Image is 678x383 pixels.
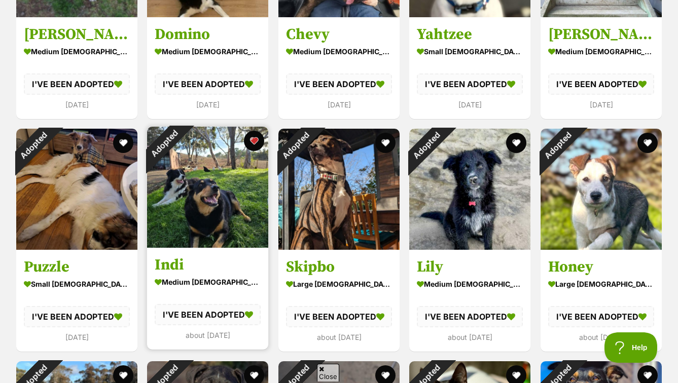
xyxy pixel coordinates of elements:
[409,17,530,119] a: Yahtzee small [DEMOGRAPHIC_DATA] Dog I'VE BEEN ADOPTED [DATE] favourite
[134,113,194,174] div: Adopted
[278,129,400,250] img: Skipbo
[286,330,392,344] div: about [DATE]
[24,257,130,277] h3: Puzzle
[265,116,326,176] div: Adopted
[147,248,268,350] a: Indi medium [DEMOGRAPHIC_DATA] Dog I'VE BEEN ADOPTED about [DATE] favourite
[24,24,130,44] h3: [PERSON_NAME]
[409,250,530,352] a: Lily medium [DEMOGRAPHIC_DATA] Dog I'VE BEEN ADOPTED about [DATE] favourite
[527,116,588,176] div: Adopted
[147,240,268,250] a: Adopted
[155,24,261,44] h3: Domino
[244,131,265,151] button: favourite
[24,277,130,291] div: small [DEMOGRAPHIC_DATA] Dog
[548,73,654,94] div: I'VE BEEN ADOPTED
[604,332,658,363] iframe: Help Scout Beacon - Open
[541,129,662,250] img: Honey
[24,44,130,58] div: medium [DEMOGRAPHIC_DATA] Dog
[16,17,137,119] a: [PERSON_NAME] medium [DEMOGRAPHIC_DATA] Dog I'VE BEEN ADOPTED [DATE] favourite
[375,133,396,153] button: favourite
[548,24,654,44] h3: [PERSON_NAME]
[286,24,392,44] h3: Chevy
[637,133,658,153] button: favourite
[548,330,654,344] div: about [DATE]
[396,116,456,176] div: Adopted
[548,98,654,111] div: [DATE]
[24,98,130,111] div: [DATE]
[113,133,133,153] button: favourite
[409,242,530,252] a: Adopted
[541,17,662,119] a: [PERSON_NAME] medium [DEMOGRAPHIC_DATA] Dog I'VE BEEN ADOPTED [DATE] favourite
[541,250,662,352] a: Honey large [DEMOGRAPHIC_DATA] Dog I'VE BEEN ADOPTED about [DATE] favourite
[155,255,261,275] h3: Indi
[548,44,654,58] div: medium [DEMOGRAPHIC_DATA] Dog
[278,250,400,352] a: Skipbo large [DEMOGRAPHIC_DATA] Dog I'VE BEEN ADOPTED about [DATE] favourite
[417,277,523,291] div: medium [DEMOGRAPHIC_DATA] Dog
[409,129,530,250] img: Lily
[548,306,654,327] div: I'VE BEEN ADOPTED
[417,306,523,327] div: I'VE BEEN ADOPTED
[417,330,523,344] div: about [DATE]
[278,17,400,119] a: Chevy medium [DEMOGRAPHIC_DATA] Dog I'VE BEEN ADOPTED [DATE] favourite
[417,24,523,44] h3: Yahtzee
[548,277,654,291] div: large [DEMOGRAPHIC_DATA] Dog
[417,98,523,111] div: [DATE]
[548,257,654,277] h3: Honey
[155,328,261,342] div: about [DATE]
[24,306,130,327] div: I'VE BEEN ADOPTED
[155,275,261,289] div: medium [DEMOGRAPHIC_DATA] Dog
[417,73,523,94] div: I'VE BEEN ADOPTED
[286,73,392,94] div: I'VE BEEN ADOPTED
[417,257,523,277] h3: Lily
[147,17,268,119] a: Domino medium [DEMOGRAPHIC_DATA] Dog I'VE BEEN ADOPTED [DATE] favourite
[286,44,392,58] div: medium [DEMOGRAPHIC_DATA] Dog
[16,242,137,252] a: Adopted
[155,98,261,111] div: [DATE]
[24,330,130,344] div: [DATE]
[286,257,392,277] h3: Skipbo
[3,116,63,176] div: Adopted
[286,98,392,111] div: [DATE]
[155,44,261,58] div: medium [DEMOGRAPHIC_DATA] Dog
[417,44,523,58] div: small [DEMOGRAPHIC_DATA] Dog
[155,304,261,325] div: I'VE BEEN ADOPTED
[24,73,130,94] div: I'VE BEEN ADOPTED
[286,306,392,327] div: I'VE BEEN ADOPTED
[155,73,261,94] div: I'VE BEEN ADOPTED
[147,127,268,248] img: Indi
[541,242,662,252] a: Adopted
[286,277,392,291] div: large [DEMOGRAPHIC_DATA] Dog
[317,364,339,381] span: Close
[507,133,527,153] button: favourite
[16,129,137,250] img: Puzzle
[278,242,400,252] a: Adopted
[16,250,137,352] a: Puzzle small [DEMOGRAPHIC_DATA] Dog I'VE BEEN ADOPTED [DATE] favourite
